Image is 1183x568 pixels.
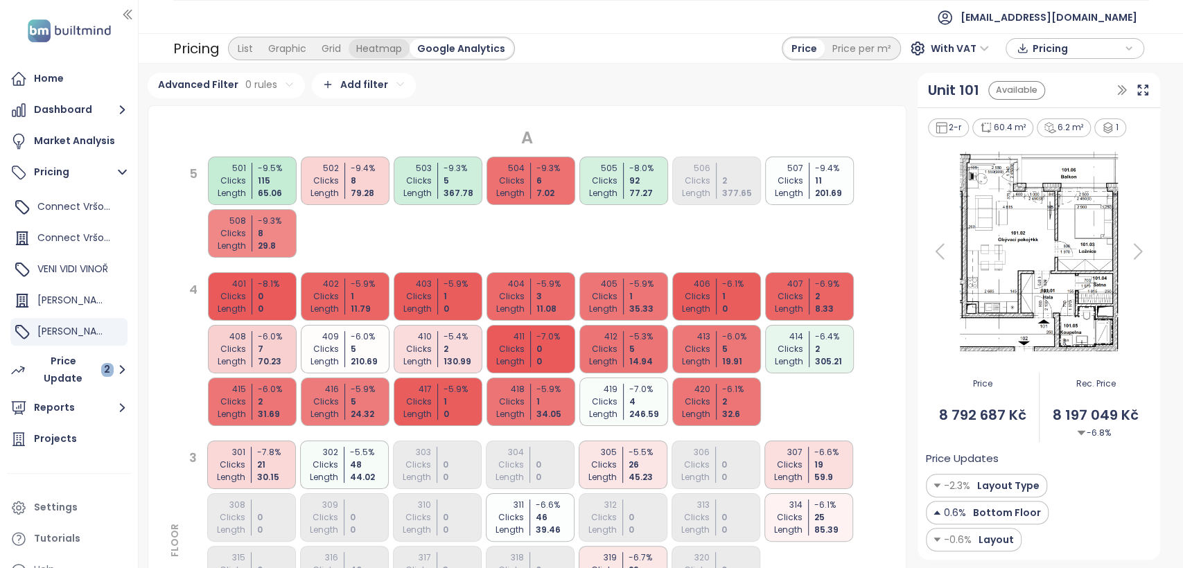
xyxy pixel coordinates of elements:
[988,81,1045,100] div: Available
[10,193,128,221] div: Connect Vršovice 5,7,8,9
[391,330,432,343] div: 410
[189,164,198,250] div: 5
[204,471,245,483] div: Length
[669,459,710,471] div: Clicks
[10,287,128,314] div: [PERSON_NAME] Stoupající
[814,459,855,471] div: 19
[444,396,484,408] div: 1
[484,290,525,303] div: Clicks
[7,96,131,124] button: Dashboard
[629,175,670,187] div: 92
[391,278,432,290] div: 403
[258,290,299,303] div: 0
[297,499,338,511] div: 309
[7,394,131,422] button: Reports
[7,349,131,391] button: Price Update 2
[298,355,339,368] div: Length
[245,77,277,92] span: 0 rules
[257,511,298,524] div: 0
[576,499,617,511] div: 312
[204,459,245,471] div: Clicks
[815,175,856,187] div: 11
[205,303,246,315] div: Length
[298,187,339,199] div: Length
[483,511,524,524] div: Clicks
[1094,118,1126,137] div: 1
[37,231,162,245] span: Connect Vršovice 1,2,3,4,6
[258,162,299,175] div: -9.5 %
[536,383,577,396] div: -5.9 %
[577,330,617,343] div: 412
[815,187,856,199] div: 201.69
[536,175,577,187] div: 6
[1077,429,1085,437] img: Decrease
[351,355,392,368] div: 210.69
[762,278,803,290] div: 407
[298,303,339,315] div: Length
[205,396,246,408] div: Clicks
[483,446,524,459] div: 304
[391,355,432,368] div: Length
[351,330,392,343] div: -6.0 %
[484,355,525,368] div: Length
[390,471,431,483] div: Length
[351,408,392,420] div: 24.32
[784,39,825,58] div: Price
[258,383,299,396] div: -6.0 %
[444,355,484,368] div: 130.99
[7,127,131,155] a: Market Analysis
[230,39,261,58] div: List
[7,159,131,186] button: Pricing
[722,343,763,355] div: 5
[258,278,299,290] div: -8.1 %
[484,396,525,408] div: Clicks
[350,471,391,483] div: 44.02
[298,290,339,303] div: Clicks
[205,408,246,420] div: Length
[722,408,763,420] div: 32.6
[101,363,114,377] div: 2
[444,162,484,175] div: -9.3 %
[258,303,299,315] div: 0
[390,511,431,524] div: Clicks
[669,303,710,315] div: Length
[669,408,710,420] div: Length
[762,175,803,187] div: Clicks
[762,459,803,471] div: Clicks
[350,459,391,471] div: 48
[7,425,131,453] a: Projects
[484,278,525,290] div: 404
[762,446,803,459] div: 307
[350,511,391,524] div: 0
[926,378,1039,391] span: Price
[444,187,484,199] div: 367.78
[815,303,856,315] div: 8.33
[577,162,617,175] div: 505
[536,471,577,483] div: 0
[576,511,617,524] div: Clicks
[928,80,979,101] a: Unit 101
[762,499,803,511] div: 314
[297,471,338,483] div: Length
[1040,405,1153,426] span: 8 197 049 Kč
[34,530,80,547] div: Tutorials
[298,343,339,355] div: Clicks
[815,355,856,368] div: 305.21
[258,396,299,408] div: 2
[349,39,410,58] div: Heatmap
[669,471,710,483] div: Length
[669,330,710,343] div: 413
[536,290,577,303] div: 3
[721,459,762,471] div: 0
[298,383,339,396] div: 416
[298,330,339,343] div: 409
[34,430,77,447] div: Projects
[297,459,338,471] div: Clicks
[629,383,670,396] div: -7.0 %
[484,175,525,187] div: Clicks
[444,278,484,290] div: -5.9 %
[814,471,855,483] div: 59.9
[536,303,577,315] div: 11.08
[391,187,432,199] div: Length
[629,471,669,483] div: 45.23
